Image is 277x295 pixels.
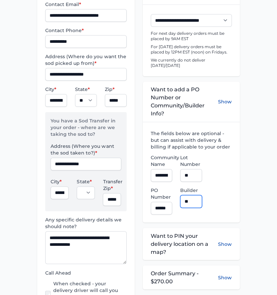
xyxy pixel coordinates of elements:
[151,232,218,256] span: Want to PIN your delivery location on a map?
[51,178,69,185] label: City
[45,27,126,34] label: Contact Phone
[180,187,202,194] label: Builder
[45,1,126,8] label: Contact Email
[180,154,202,168] label: Lot Number
[103,178,121,192] label: Transfer Zip
[45,216,126,230] label: Any specific delivery details we should note?
[45,86,67,93] label: City
[45,53,126,67] label: Address (Where do you want the sod picked up from)
[218,274,232,281] button: Show
[51,117,121,143] p: You have a Sod Transfer in your order - where are we taking the sod to?
[218,232,232,256] button: Show
[151,58,232,68] p: We currently do not deliver [DATE]/[DATE]
[105,86,127,93] label: Zip
[151,86,218,118] span: Want to add a PO Number or Community/Builder Info?
[45,269,126,276] label: Call Ahead
[151,31,232,41] p: For next day delivery orders must be placed by 9AM EST
[218,86,232,118] button: Show
[151,269,218,285] span: Order Summary - $270.00
[151,130,232,150] label: The fields below are optional - but can assist with delivery & billing if applicable to your order
[75,86,97,93] label: State
[77,178,95,185] label: State
[51,143,121,156] label: Address (Where you want the sod taken to?)
[151,187,172,200] label: PO Number
[151,44,232,55] p: For [DATE] delivery orders must be placed by 12PM EST (noon) on Fridays.
[151,154,172,168] label: Community Name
